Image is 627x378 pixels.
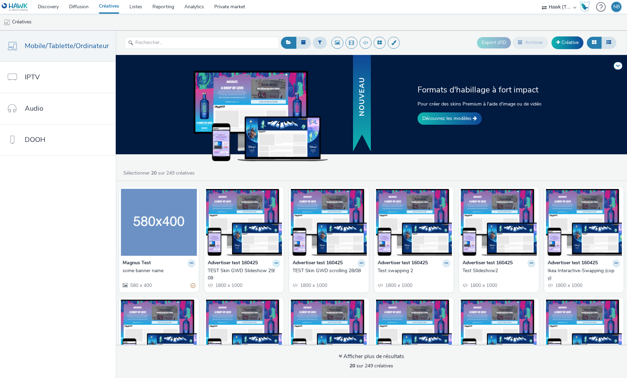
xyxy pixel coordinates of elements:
span: 1800 x 1000 [555,282,582,289]
span: 1800 x 1000 [469,282,497,289]
img: Oui&Me scrolling visual [121,299,197,366]
button: Export d'ID [477,37,511,48]
div: Test swapping 2 [378,267,448,274]
img: some banner name visual [121,189,197,256]
a: Test Slideshow2 [463,267,535,274]
img: banner with new text [352,54,372,153]
img: Continente slideshow visual [206,299,282,366]
span: 1800 x 1000 [215,282,242,289]
a: some banner name [123,267,195,274]
strong: 20 [350,363,355,369]
a: Hawk Academy [580,1,593,12]
button: Liste [601,37,616,48]
div: Afficher plus de résultats [339,353,404,360]
img: CanalPlus celtra visual [291,299,367,366]
span: 1800 x 1000 [385,282,412,289]
span: 580 x 400 [129,282,152,289]
a: Sélectionner sur 249 créatives [123,170,197,176]
span: IPTV [25,72,40,82]
img: mobile [3,19,10,26]
img: Ikea Interactive-Swapping (copy) visual [546,189,622,256]
span: DOOH [25,135,45,145]
span: sur 249 créatives [350,363,393,369]
img: test-swapping visual [461,299,537,366]
a: Test swapping 2 [378,267,451,274]
input: Rechercher... [125,37,279,49]
div: Test Slideshow2 [463,267,533,274]
a: TEST Skin GWD Slideshow 29/08 [208,267,281,281]
div: TEST Skin GWD scrolling 28/08 [293,267,363,274]
img: TEST Skin GWD scrolling 28/08 visual [291,189,367,256]
strong: Advertiser test 160425 [548,259,598,267]
strong: Advertiser test 160425 [463,259,513,267]
img: Samsonite Swapping Left/right visual [376,299,452,366]
button: Archiver [513,37,548,48]
div: some banner name [123,267,193,274]
strong: Advertiser test 160425 [293,259,343,267]
img: Test swapping 2 visual [376,189,452,256]
span: Mobile/Tablette/Ordinateur [25,41,109,51]
strong: Advertiser test 160425 [208,259,258,267]
button: Grille [587,37,602,48]
strong: Magnus Test [123,259,151,267]
strong: 20 [151,170,157,176]
div: Ikea Interactive-Swapping (copy) [548,267,618,281]
a: Créative [551,36,583,49]
img: Hawk Academy [580,1,590,12]
div: Partiellement valide [191,282,195,289]
img: test-Bref2 visual [546,299,622,366]
div: NB [613,2,620,12]
h2: Formats d'habillage à fort impact [418,84,542,95]
div: TEST Skin GWD Slideshow 29/08 [208,267,278,281]
span: Audio [25,103,43,113]
a: Ikea Interactive-Swapping (copy) [548,267,620,281]
img: Test Slideshow2 visual [461,189,537,256]
img: TEST Skin GWD Slideshow 29/08 visual [206,189,282,256]
a: TEST Skin GWD scrolling 28/08 [293,267,365,274]
strong: Advertiser test 160425 [378,259,428,267]
p: Pour créer des skins Premium à l'aide d'image ou de vidéo [418,100,542,108]
span: 1800 x 1000 [299,282,327,289]
img: example of skins on dekstop, tablet and mobile devices [194,71,328,161]
img: undefined Logo [2,3,28,11]
a: Découvrez les modèles [418,112,482,125]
